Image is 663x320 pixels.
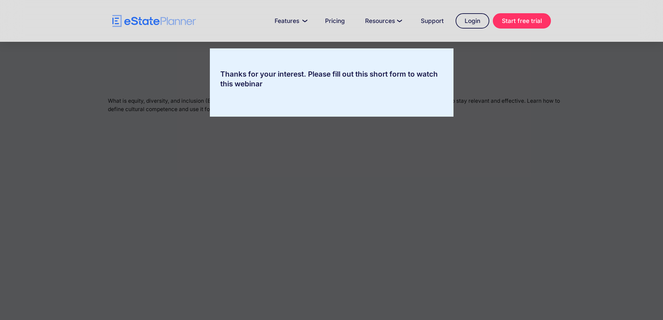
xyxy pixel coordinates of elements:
[112,15,196,27] a: home
[456,13,489,29] a: Login
[357,14,409,28] a: Resources
[412,14,452,28] a: Support
[210,69,453,89] div: Thanks for your interest. Please fill out this short form to watch this webinar
[493,13,551,29] a: Start free trial
[266,14,313,28] a: Features
[317,14,353,28] a: Pricing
